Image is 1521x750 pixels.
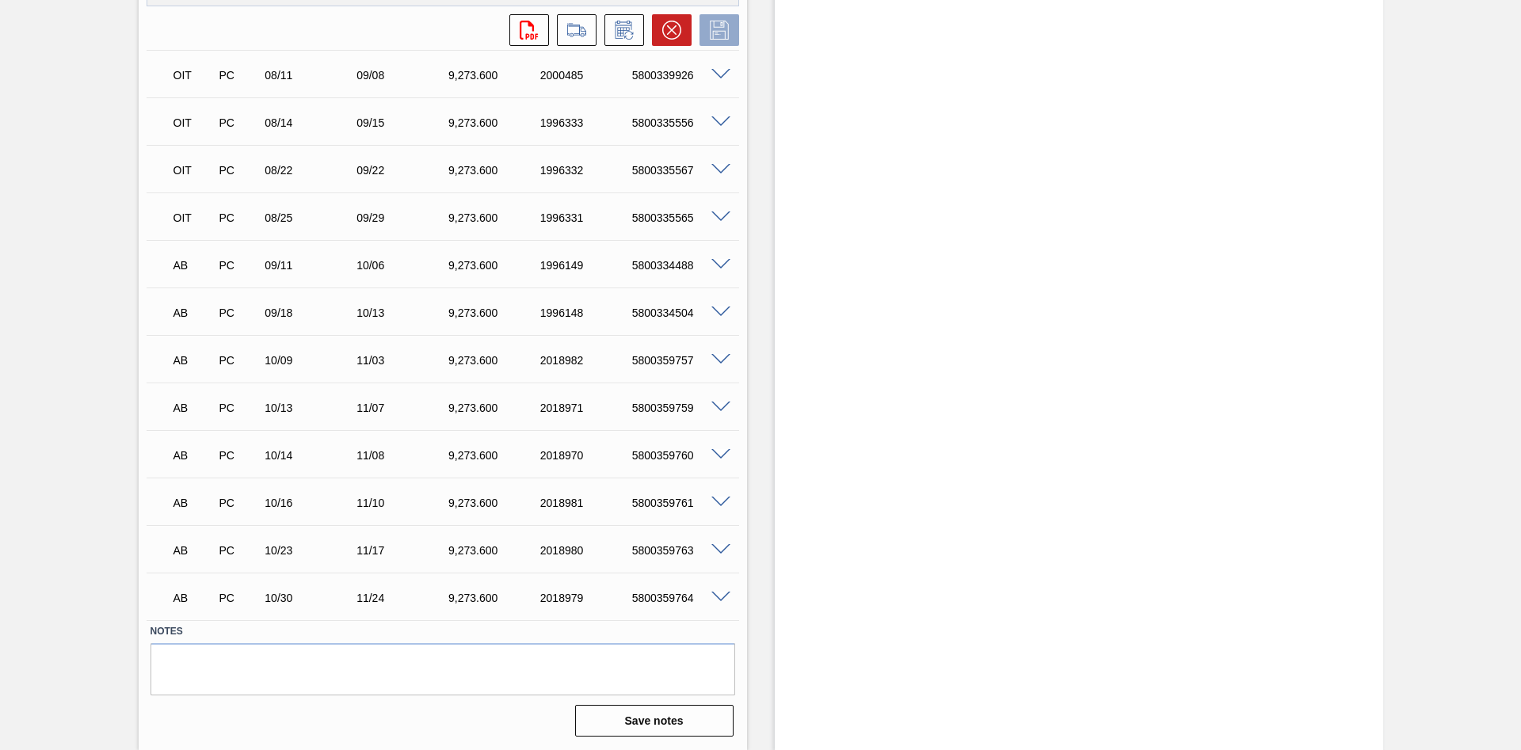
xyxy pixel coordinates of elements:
[261,497,364,509] div: 10/16/2025
[261,354,364,367] div: 10/09/2025
[261,164,364,177] div: 08/22/2025
[444,69,547,82] div: 9,273.600
[444,164,547,177] div: 9,273.600
[444,402,547,414] div: 9,273.600
[353,497,456,509] div: 11/10/2025
[536,164,639,177] div: 1996332
[628,592,731,604] div: 5800359764
[170,485,217,520] div: Awaiting Billing
[215,497,262,509] div: Purchase order
[628,402,731,414] div: 5800359759
[353,592,456,604] div: 11/24/2025
[501,14,549,46] div: Open PDF file
[170,248,217,283] div: Awaiting Billing
[170,58,217,93] div: Order in transit
[692,14,739,46] div: Save Order
[444,592,547,604] div: 9,273.600
[536,402,639,414] div: 2018971
[173,544,213,557] p: AB
[628,69,731,82] div: 5800339926
[173,69,213,82] p: OIT
[170,343,217,378] div: Awaiting Billing
[261,69,364,82] div: 08/11/2025
[170,295,217,330] div: Awaiting Billing
[215,164,262,177] div: Purchase order
[628,449,731,462] div: 5800359760
[173,402,213,414] p: AB
[215,306,262,319] div: Purchase order
[170,105,217,140] div: Order in transit
[444,544,547,557] div: 9,273.600
[444,259,547,272] div: 9,273.600
[444,354,547,367] div: 9,273.600
[151,620,735,643] label: Notes
[536,69,639,82] div: 2000485
[173,164,213,177] p: OIT
[173,211,213,224] p: OIT
[215,449,262,462] div: Purchase order
[628,259,731,272] div: 5800334488
[261,211,364,224] div: 08/25/2025
[628,306,731,319] div: 5800334504
[215,69,262,82] div: Purchase order
[353,354,456,367] div: 11/03/2025
[173,354,213,367] p: AB
[353,449,456,462] div: 11/08/2025
[628,116,731,129] div: 5800335556
[170,533,217,568] div: Awaiting Billing
[261,592,364,604] div: 10/30/2025
[536,592,639,604] div: 2018979
[536,544,639,557] div: 2018980
[215,544,262,557] div: Purchase order
[173,306,213,319] p: AB
[536,449,639,462] div: 2018970
[353,402,456,414] div: 11/07/2025
[444,497,547,509] div: 9,273.600
[173,116,213,129] p: OIT
[173,592,213,604] p: AB
[536,354,639,367] div: 2018982
[444,211,547,224] div: 9,273.600
[575,705,734,737] button: Save notes
[628,211,731,224] div: 5800335565
[261,544,364,557] div: 10/23/2025
[173,259,213,272] p: AB
[353,259,456,272] div: 10/06/2025
[536,211,639,224] div: 1996331
[597,14,644,46] div: Inform order change
[536,497,639,509] div: 2018981
[353,69,456,82] div: 09/08/2025
[261,306,364,319] div: 09/18/2025
[444,116,547,129] div: 9,273.600
[215,259,262,272] div: Purchase order
[215,211,262,224] div: Purchase order
[261,449,364,462] div: 10/14/2025
[353,164,456,177] div: 09/22/2025
[644,14,692,46] div: Cancel Order
[444,306,547,319] div: 9,273.600
[170,153,217,188] div: Order in transit
[261,259,364,272] div: 09/11/2025
[170,200,217,235] div: Order in transit
[628,164,731,177] div: 5800335567
[215,402,262,414] div: Purchase order
[536,116,639,129] div: 1996333
[549,14,597,46] div: Go to Load Composition
[536,306,639,319] div: 1996148
[536,259,639,272] div: 1996149
[353,544,456,557] div: 11/17/2025
[215,116,262,129] div: Purchase order
[353,306,456,319] div: 10/13/2025
[353,211,456,224] div: 09/29/2025
[261,116,364,129] div: 08/14/2025
[261,402,364,414] div: 10/13/2025
[353,116,456,129] div: 09/15/2025
[173,449,213,462] p: AB
[173,497,213,509] p: AB
[444,449,547,462] div: 9,273.600
[215,592,262,604] div: Purchase order
[628,497,731,509] div: 5800359761
[170,390,217,425] div: Awaiting Billing
[628,544,731,557] div: 5800359763
[170,581,217,615] div: Awaiting Billing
